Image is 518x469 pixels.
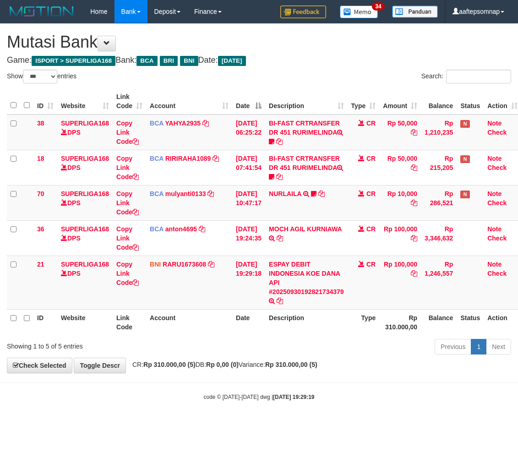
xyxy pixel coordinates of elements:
[7,338,209,351] div: Showing 1 to 5 of 5 entries
[232,150,265,185] td: [DATE] 07:41:54
[366,225,376,233] span: CR
[348,309,380,335] th: Type
[457,88,484,115] th: Status
[232,115,265,150] td: [DATE] 06:25:22
[366,120,376,127] span: CR
[421,309,457,335] th: Balance
[411,129,417,136] a: Copy Rp 50,000 to clipboard
[486,339,511,354] a: Next
[277,297,283,305] a: Copy ESPAY DEBIT INDONESIA KOE DANA API #20250930192821734379 to clipboard
[74,358,126,373] a: Toggle Descr
[265,361,317,368] strong: Rp 310.000,00 (5)
[33,309,57,335] th: ID
[379,220,421,256] td: Rp 100,000
[202,120,209,127] a: Copy YAHYA2935 to clipboard
[392,5,438,18] img: panduan.png
[37,120,44,127] span: 38
[435,339,471,354] a: Previous
[116,225,139,251] a: Copy Link Code
[232,185,265,220] td: [DATE] 10:47:17
[487,225,502,233] a: Note
[460,191,469,198] span: Has Note
[457,309,484,335] th: Status
[61,155,109,162] a: SUPERLIGA168
[460,120,469,128] span: Has Note
[421,220,457,256] td: Rp 3,346,632
[206,361,239,368] strong: Rp 0,00 (0)
[379,309,421,335] th: Rp 310.000,00
[265,88,348,115] th: Description: activate to sort column ascending
[487,120,502,127] a: Note
[61,190,109,197] a: SUPERLIGA168
[116,190,139,216] a: Copy Link Code
[165,155,211,162] a: RIRIRAHA1089
[421,115,457,150] td: Rp 1,210,235
[379,185,421,220] td: Rp 10,000
[61,261,109,268] a: SUPERLIGA168
[487,261,502,268] a: Note
[232,88,265,115] th: Date: activate to sort column descending
[204,394,315,400] small: code © [DATE]-[DATE] dwg |
[269,261,344,295] a: ESPAY DEBIT INDONESIA KOE DANA API #20250930192821734379
[57,115,113,150] td: DPS
[487,129,507,136] a: Check
[37,261,44,268] span: 21
[277,234,283,242] a: Copy MOCH AGIL KURNIAWA to clipboard
[37,225,44,233] span: 36
[116,261,139,286] a: Copy Link Code
[180,56,198,66] span: BNI
[57,256,113,309] td: DPS
[269,225,342,233] a: MOCH AGIL KURNIAWA
[163,261,206,268] a: RARU1673608
[150,225,164,233] span: BCA
[165,120,201,127] a: YAHYA2935
[37,190,44,197] span: 70
[471,339,486,354] a: 1
[7,5,76,18] img: MOTION_logo.png
[460,155,469,163] span: Has Note
[446,70,511,83] input: Search:
[379,150,421,185] td: Rp 50,000
[265,150,348,185] td: BI-FAST CRTRANSFER DR 451 RURIMELINDA
[165,190,206,197] a: mulyanti0133
[207,190,214,197] a: Copy mulyanti0133 to clipboard
[33,88,57,115] th: ID: activate to sort column ascending
[150,155,164,162] span: BCA
[421,88,457,115] th: Balance
[280,5,326,18] img: Feedback.jpg
[269,190,301,197] a: NURLAILA
[199,225,205,233] a: Copy anton4695 to clipboard
[379,256,421,309] td: Rp 100,000
[232,256,265,309] td: [DATE] 19:29:18
[23,70,57,83] select: Showentries
[150,190,164,197] span: BCA
[411,234,417,242] a: Copy Rp 100,000 to clipboard
[487,164,507,171] a: Check
[116,120,139,145] a: Copy Link Code
[143,361,196,368] strong: Rp 310.000,00 (5)
[348,88,380,115] th: Type: activate to sort column ascending
[487,270,507,277] a: Check
[265,309,348,335] th: Description
[113,88,146,115] th: Link Code: activate to sort column ascending
[213,155,219,162] a: Copy RIRIRAHA1089 to clipboard
[57,150,113,185] td: DPS
[7,56,511,65] h4: Game: Bank: Date:
[411,270,417,277] a: Copy Rp 100,000 to clipboard
[421,70,511,83] label: Search:
[411,199,417,207] a: Copy Rp 10,000 to clipboard
[128,361,317,368] span: CR: DB: Variance:
[136,56,157,66] span: BCA
[273,394,314,400] strong: [DATE] 19:29:19
[232,220,265,256] td: [DATE] 19:24:35
[57,220,113,256] td: DPS
[366,261,376,268] span: CR
[421,256,457,309] td: Rp 1,246,557
[113,309,146,335] th: Link Code
[160,56,178,66] span: BRI
[57,185,113,220] td: DPS
[366,190,376,197] span: CR
[146,88,232,115] th: Account: activate to sort column ascending
[379,88,421,115] th: Amount: activate to sort column ascending
[208,261,214,268] a: Copy RARU1673608 to clipboard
